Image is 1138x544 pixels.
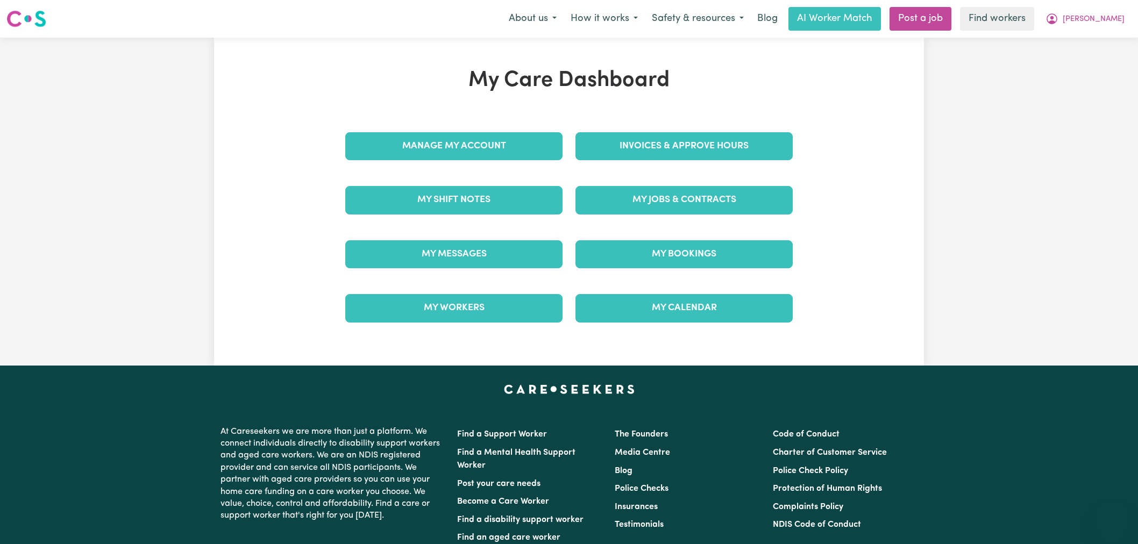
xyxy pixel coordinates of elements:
[564,8,645,30] button: How it works
[788,7,881,31] a: AI Worker Match
[615,467,632,475] a: Blog
[457,533,560,542] a: Find an aged care worker
[615,448,670,457] a: Media Centre
[773,520,861,529] a: NDIS Code of Conduct
[773,430,840,439] a: Code of Conduct
[502,8,564,30] button: About us
[575,240,793,268] a: My Bookings
[457,448,575,470] a: Find a Mental Health Support Worker
[575,186,793,214] a: My Jobs & Contracts
[345,132,563,160] a: Manage My Account
[575,294,793,322] a: My Calendar
[773,503,843,511] a: Complaints Policy
[457,497,549,506] a: Become a Care Worker
[339,68,799,94] h1: My Care Dashboard
[575,132,793,160] a: Invoices & Approve Hours
[1063,13,1125,25] span: [PERSON_NAME]
[457,516,584,524] a: Find a disability support worker
[345,240,563,268] a: My Messages
[1095,501,1129,535] iframe: Button to launch messaging window
[6,9,46,28] img: Careseekers logo
[773,484,882,493] a: Protection of Human Rights
[345,294,563,322] a: My Workers
[615,484,668,493] a: Police Checks
[615,520,664,529] a: Testimonials
[615,430,668,439] a: The Founders
[773,467,848,475] a: Police Check Policy
[504,385,635,393] a: Careseekers home page
[457,479,540,488] a: Post your care needs
[6,6,46,31] a: Careseekers logo
[890,7,951,31] a: Post a job
[960,7,1034,31] a: Find workers
[1039,8,1132,30] button: My Account
[221,421,444,526] p: At Careseekers we are more than just a platform. We connect individuals directly to disability su...
[345,186,563,214] a: My Shift Notes
[615,503,658,511] a: Insurances
[751,7,784,31] a: Blog
[457,430,547,439] a: Find a Support Worker
[645,8,751,30] button: Safety & resources
[773,448,887,457] a: Charter of Customer Service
